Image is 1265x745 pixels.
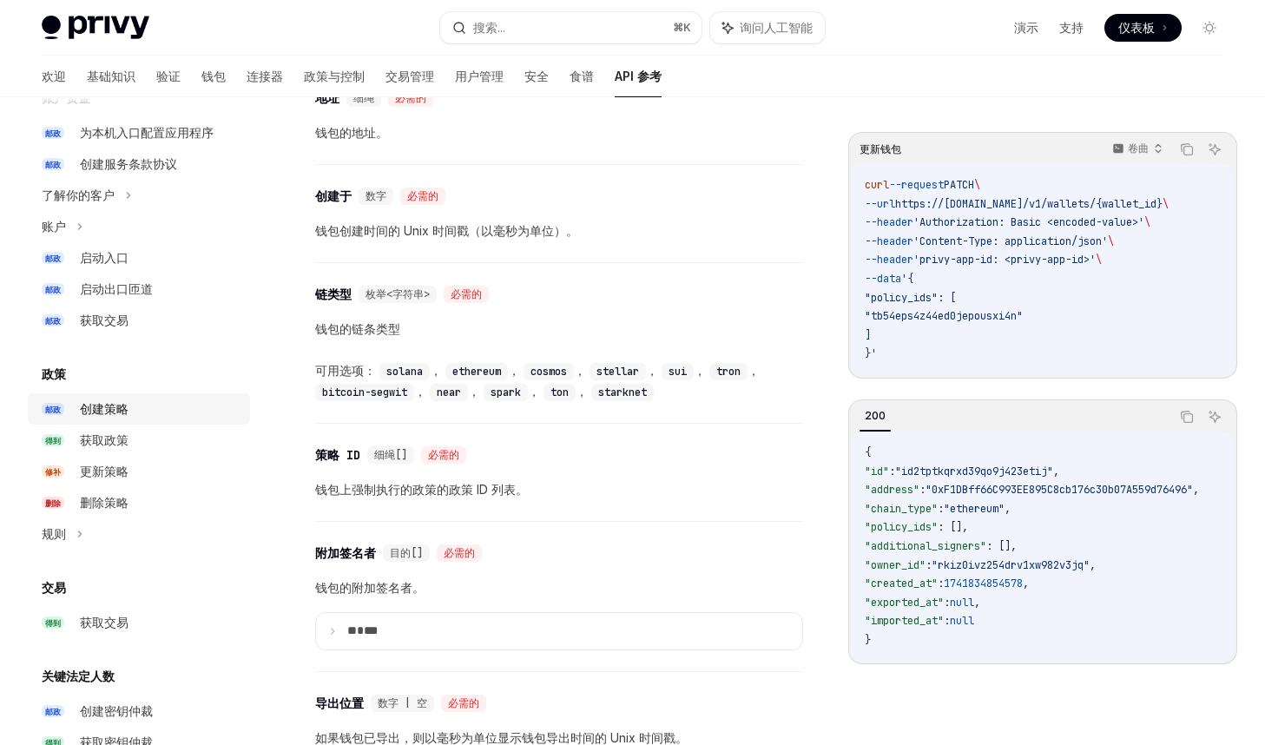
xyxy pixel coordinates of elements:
a: 修补更新策略 [28,456,250,487]
font: 删除策略 [80,495,128,510]
font: 卷曲 [1128,142,1149,155]
a: 邮政获取交易 [28,305,250,336]
font: 邮政 [45,160,61,169]
span: 'privy-app-id: <privy-app-id>' [913,253,1096,267]
code: spark [484,384,528,401]
a: 演示 [1014,19,1038,36]
img: 灯光标志 [42,16,149,40]
font: 用户管理 [455,69,504,83]
a: API 参考 [615,56,662,97]
a: 邮政启动出口匝道 [28,274,250,305]
a: 政策与控制 [304,56,365,97]
code: bitcoin-segwit [315,384,414,401]
span: "tb54eps4z44ed0jepousxi4n" [865,309,1023,323]
span: } [865,633,871,647]
font: 交易 [42,580,66,595]
code: starknet [591,384,654,401]
font: K [683,21,691,34]
span: : [], [938,520,968,534]
span: 1741834854578 [944,577,1023,590]
button: 切换暗模式 [1196,14,1223,42]
span: , [1090,558,1096,572]
a: 安全 [524,56,549,97]
font: 验证 [156,69,181,83]
span: \ [1108,234,1114,248]
span: "ethereum" [944,502,1005,516]
code: near [430,384,468,401]
font: 邮政 [45,254,61,263]
span: "rkiz0ivz254drv1xw982v3jq" [932,558,1090,572]
span: : [944,596,950,610]
span: , [1005,502,1011,516]
font: 策略 ID [315,447,360,463]
font: 如果钱包已导出，则以毫秒为单位显示钱包导出时间的 Unix 时间戳。 [315,730,688,745]
font: 创建密钥仲裁 [80,703,153,718]
font: 附加签名者 [315,545,376,561]
font: 邮政 [45,405,61,414]
span: "chain_type" [865,502,938,516]
font: 地址 [315,90,339,106]
span: '{ [901,272,913,286]
span: "exported_at" [865,596,944,610]
span: "id2tptkqrxd39qo9j423etij" [895,465,1053,478]
font: 获取交易 [80,615,128,630]
span: "created_at" [865,577,938,590]
font: 更新策略 [80,464,128,478]
span: --header [865,234,913,248]
span: PATCH [944,178,974,192]
font: 更新钱包 [860,142,901,155]
font: 必需的 [448,696,479,710]
a: 邮政创建密钥仲裁 [28,696,250,727]
span: \ [1163,197,1169,211]
span: { [865,445,871,459]
span: , [1023,577,1029,590]
font: 为本机入口配置应用程序 [80,125,214,140]
font: 得到 [45,618,61,628]
span: , [1193,483,1199,497]
a: 欢迎 [42,56,66,97]
font: 创建于 [315,188,352,204]
a: 得到获取交易 [28,607,250,638]
a: 邮政为本机入口配置应用程序 [28,117,250,148]
button: 询问人工智能 [1203,138,1226,161]
font: 支持 [1059,20,1084,35]
code: ethereum [445,363,508,380]
span: \ [1144,215,1150,229]
span: : [926,558,932,572]
font: 启动出口匝道 [80,281,153,296]
span: ] [865,328,871,342]
font: 钱包创建时间的 Unix 时间戳（以毫秒为单位）。 [315,223,578,238]
code: stellar [590,363,646,380]
font: 邮政 [45,707,61,716]
font: 基础知识 [87,69,135,83]
font: 200 [865,409,886,422]
button: 询问人工智能 [710,12,825,43]
font: 目的[] [390,546,423,560]
font: 创建策略 [80,401,128,416]
a: 连接器 [247,56,283,97]
a: 邮政启动入口 [28,242,250,274]
font: ， [528,384,540,399]
a: 食谱 [570,56,594,97]
button: 搜索...⌘K [440,12,702,43]
font: 规则 [42,526,66,541]
font: 钱包的附加签名者。 [315,580,425,595]
button: 复制代码块中的内容 [1176,405,1198,428]
font: 必需的 [451,287,482,301]
font: API 参考 [615,69,662,83]
font: ， [508,363,520,378]
a: 仪表板 [1104,14,1182,42]
span: : [889,465,895,478]
font: 连接器 [247,69,283,83]
font: 钱包上强制执行的政策的政策 ID 列表。 [315,482,528,497]
span: null [950,614,974,628]
font: ， [414,384,426,399]
span: : [938,502,944,516]
font: 关键法定人数 [42,669,115,683]
button: 卷曲 [1103,135,1170,164]
font: 获取交易 [80,313,128,327]
code: ton [544,384,576,401]
font: 获取政策 [80,432,128,447]
font: 必需的 [444,546,475,560]
font: 交易管理 [385,69,434,83]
